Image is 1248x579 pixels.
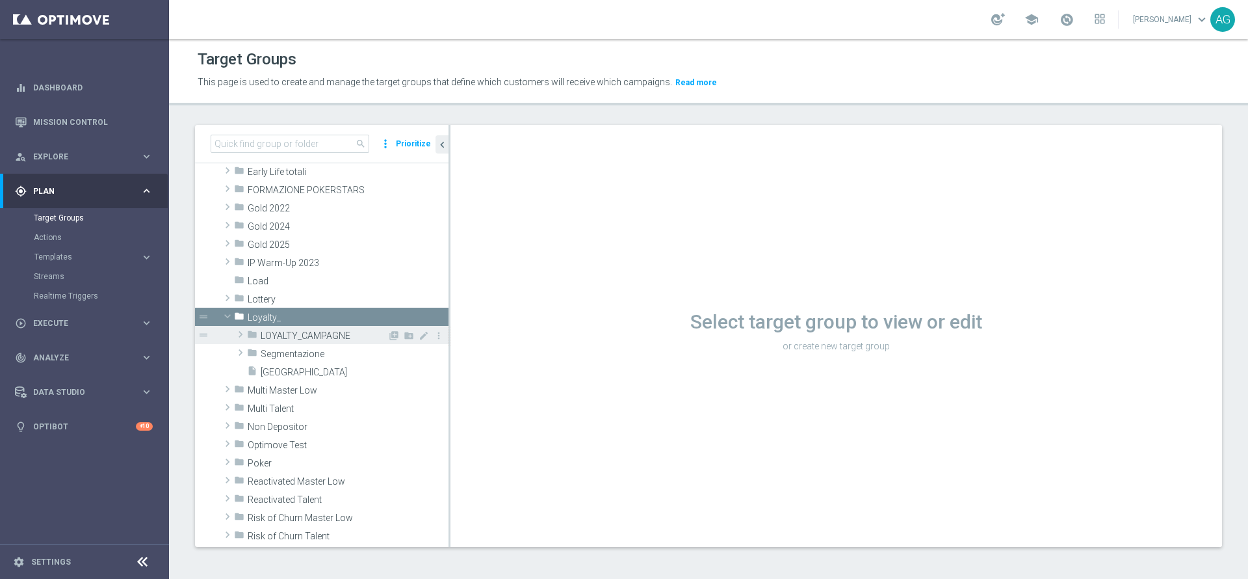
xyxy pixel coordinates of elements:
[248,276,448,287] span: Load
[15,386,140,398] div: Data Studio
[261,367,448,378] span: PUGLIA
[1195,12,1209,27] span: keyboard_arrow_down
[14,422,153,432] button: lightbulb Optibot +10
[394,135,433,153] button: Prioritize
[404,330,414,341] i: Add Folder
[33,153,140,161] span: Explore
[234,293,244,308] i: folder
[234,220,244,235] i: folder
[34,291,135,301] a: Realtime Triggers
[450,310,1222,334] h1: Select target group to view or edit
[234,511,244,526] i: folder
[248,476,448,487] span: Reactivated Master Low
[234,438,244,453] i: folder
[248,385,448,396] span: Multi Master Low
[34,228,168,247] div: Actions
[140,317,153,329] i: keyboard_arrow_right
[248,440,448,451] span: Optimove Test
[15,151,140,163] div: Explore
[234,311,244,326] i: folder
[247,329,257,344] i: folder
[261,330,387,342] span: LOYALTY_CAMPAGNE
[140,185,153,197] i: keyboard_arrow_right
[15,105,153,139] div: Mission Control
[140,251,153,263] i: keyboard_arrow_right
[234,402,244,417] i: folder
[247,366,257,381] i: insert_drive_file
[1024,12,1039,27] span: school
[34,253,140,261] div: Templates
[674,75,718,90] button: Read more
[15,151,27,163] i: person_search
[248,239,448,250] span: Gold 2025
[248,185,448,196] span: FORMAZIONE POKERSTARS
[136,422,153,431] div: +10
[389,330,399,341] i: Add Target group
[261,349,448,360] span: Segmentazione
[14,152,153,162] button: person_search Explore keyboard_arrow_right
[15,185,27,197] i: gps_fixed
[248,312,448,323] span: Loyalty_
[15,421,27,433] i: lightbulb
[234,457,244,472] i: folder
[14,117,153,128] div: Mission Control
[248,403,448,414] span: Multi Talent
[34,213,135,223] a: Target Groups
[248,494,448,505] span: Reactivated Talent
[34,247,168,267] div: Templates
[14,83,153,93] button: equalizer Dashboard
[33,319,140,327] span: Execute
[15,352,140,364] div: Analyze
[234,275,244,289] i: folder
[248,203,448,214] span: Gold 2022
[15,317,140,329] div: Execute
[33,388,140,396] span: Data Studio
[33,354,140,362] span: Analyze
[234,493,244,508] i: folder
[1210,7,1235,32] div: AG
[34,232,135,243] a: Actions
[234,165,244,180] i: folder
[14,186,153,196] button: gps_fixed Plan keyboard_arrow_right
[234,202,244,217] i: folder
[15,352,27,364] i: track_changes
[248,167,448,178] span: Early Life totali
[33,70,153,105] a: Dashboard
[248,531,448,542] span: Risk of Churn Talent
[234,530,244,545] i: folder
[419,330,429,341] i: Rename Folder
[434,330,444,341] i: more_vert
[15,317,27,329] i: play_circle_outline
[248,458,448,469] span: Poker
[234,238,244,253] i: folder
[14,387,153,397] div: Data Studio keyboard_arrow_right
[198,77,672,87] span: This page is used to create and manage the target groups that define which customers will receive...
[234,475,244,490] i: folder
[14,318,153,329] div: play_circle_outline Execute keyboard_arrow_right
[34,286,168,306] div: Realtime Triggers
[33,187,140,195] span: Plan
[33,105,153,139] a: Mission Control
[356,139,366,149] span: search
[234,256,244,271] i: folder
[34,252,153,262] button: Templates keyboard_arrow_right
[198,50,296,69] h1: Target Groups
[14,353,153,363] button: track_changes Analyze keyboard_arrow_right
[15,185,140,197] div: Plan
[15,82,27,94] i: equalizer
[247,347,257,362] i: folder
[140,150,153,163] i: keyboard_arrow_right
[34,208,168,228] div: Target Groups
[211,135,369,153] input: Quick find group or folder
[248,294,448,305] span: Lottery
[140,351,153,364] i: keyboard_arrow_right
[248,221,448,232] span: Gold 2024
[436,139,448,151] i: chevron_left
[34,253,127,261] span: Templates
